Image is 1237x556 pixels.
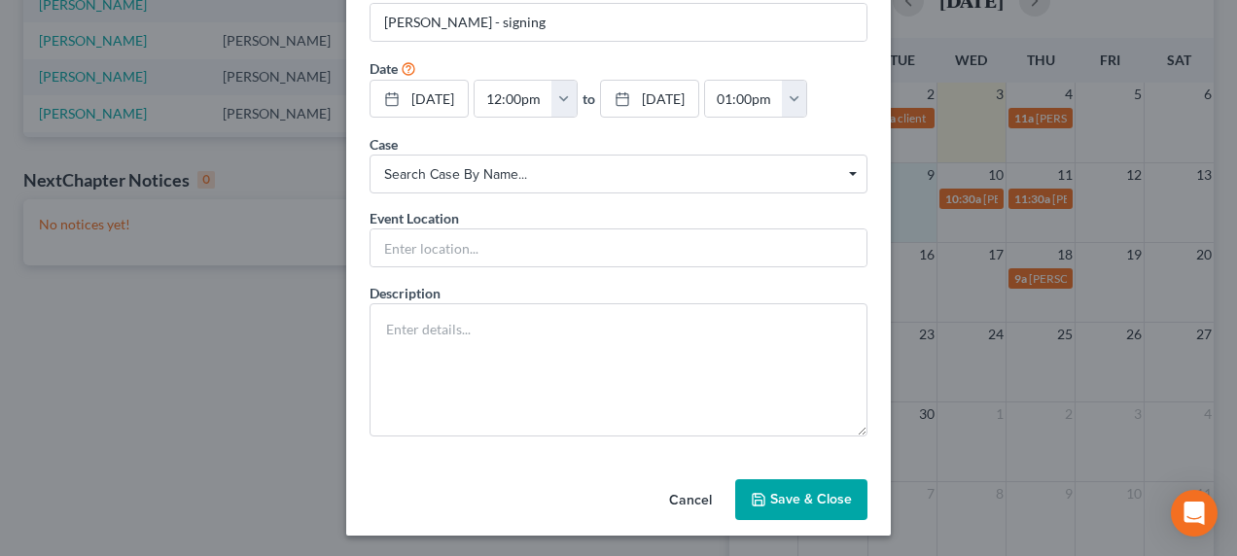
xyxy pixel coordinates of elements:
button: Save & Close [735,479,867,520]
input: -- : -- [475,81,552,118]
input: Enter location... [371,229,866,266]
label: Description [370,283,441,303]
a: [DATE] [601,81,698,118]
span: Search case by name... [384,164,853,185]
label: Event Location [370,208,459,228]
label: Case [370,134,398,155]
input: -- : -- [705,81,783,118]
span: Select box activate [370,155,867,193]
div: Open Intercom Messenger [1171,490,1218,537]
label: Date [370,58,398,79]
input: Enter event name... [371,4,866,41]
button: Cancel [654,481,727,520]
label: to [583,88,595,109]
a: [DATE] [371,81,468,118]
